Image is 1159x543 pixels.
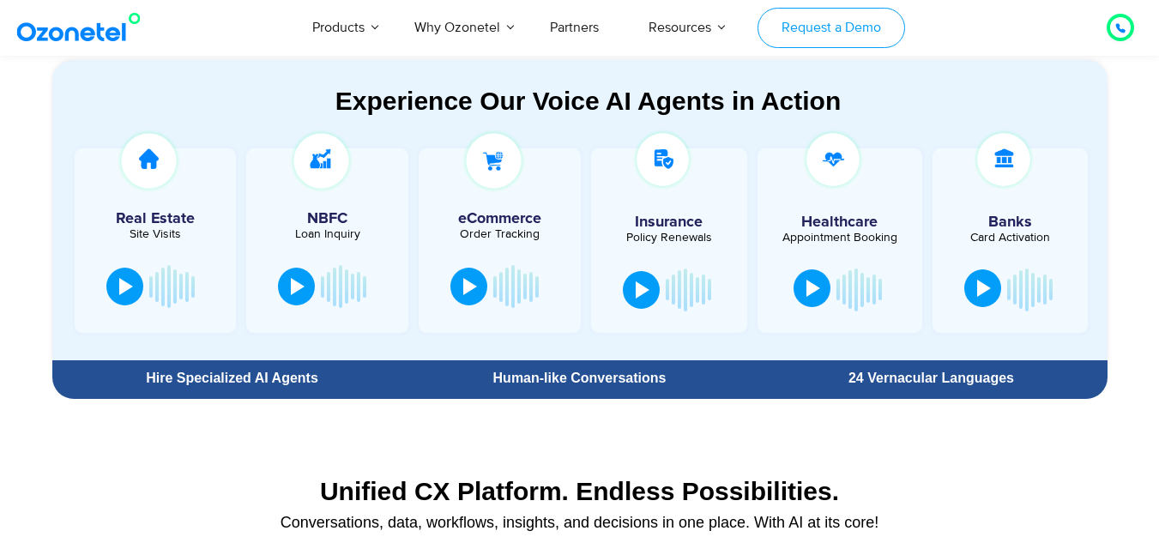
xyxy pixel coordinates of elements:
h5: Healthcare [770,214,909,230]
h5: Insurance [600,214,739,230]
h5: eCommerce [427,211,572,226]
h5: Banks [941,214,1080,230]
div: Policy Renewals [600,232,739,244]
div: Unified CX Platform. Endless Possibilities. [61,476,1099,506]
div: Hire Specialized AI Agents [61,371,404,385]
div: Site Visits [83,228,228,240]
div: Appointment Booking [770,232,909,244]
div: Card Activation [941,232,1080,244]
div: Order Tracking [427,228,572,240]
h5: NBFC [255,211,400,226]
h5: Real Estate [83,211,228,226]
div: Conversations, data, workflows, insights, and decisions in one place. With AI at its core! [61,515,1099,530]
div: Loan Inquiry [255,228,400,240]
a: Request a Demo [758,8,904,48]
div: 24 Vernacular Languages [764,371,1098,385]
div: Human-like Conversations [412,371,746,385]
div: Experience Our Voice AI Agents in Action [69,86,1108,116]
